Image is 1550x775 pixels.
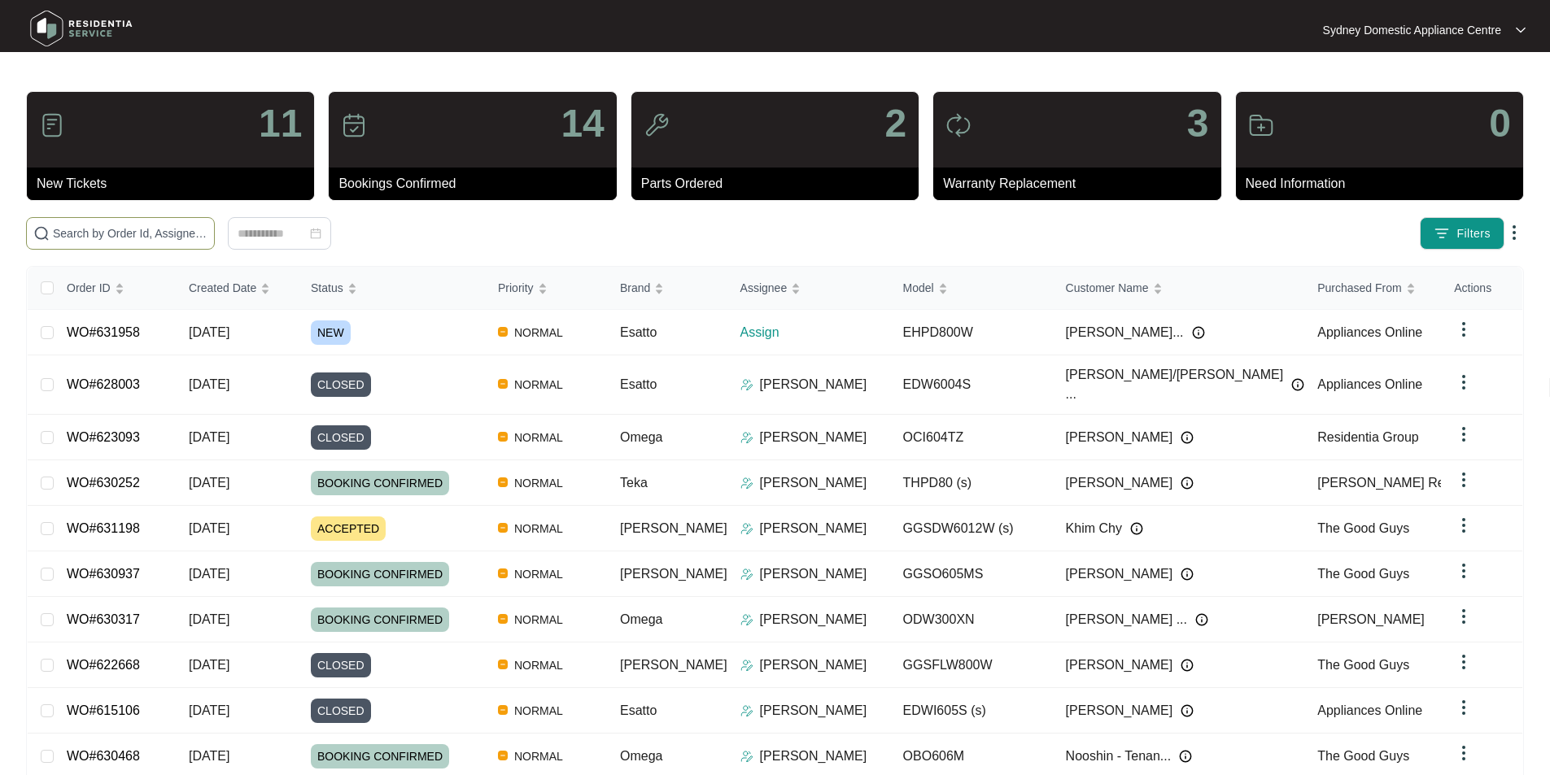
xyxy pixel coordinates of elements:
span: The Good Guys [1317,521,1409,535]
td: EDWI605S (s) [890,688,1053,734]
p: Bookings Confirmed [338,174,616,194]
span: NORMAL [508,519,570,538]
span: [DATE] [189,612,229,626]
img: Vercel Logo [498,660,508,669]
td: OCI604TZ [890,415,1053,460]
span: Priority [498,279,534,297]
img: dropdown arrow [1454,743,1474,763]
th: Created Date [176,267,298,310]
img: Vercel Logo [498,523,508,533]
span: Customer Name [1066,279,1149,297]
p: New Tickets [37,174,314,194]
img: Info icon [1291,378,1304,391]
span: [PERSON_NAME] [620,567,727,581]
p: 2 [884,104,906,143]
button: filter iconFilters [1420,217,1504,250]
img: Info icon [1181,477,1194,490]
p: 0 [1489,104,1511,143]
span: The Good Guys [1317,658,1409,672]
th: Actions [1441,267,1522,310]
img: Assigner Icon [740,378,753,391]
img: Info icon [1195,613,1208,626]
img: icon [341,112,367,138]
p: [PERSON_NAME] [760,375,867,394]
span: [PERSON_NAME]/[PERSON_NAME] ... [1066,365,1284,404]
span: [DATE] [189,476,229,490]
p: 14 [561,104,604,143]
a: WO#631198 [67,521,140,535]
img: Assigner Icon [740,477,753,490]
span: [DATE] [189,521,229,535]
img: Info icon [1181,704,1194,717]
span: [DATE] [189,430,229,444]
span: Residentia Group [1317,430,1419,444]
img: search-icon [33,225,50,242]
span: [DATE] [189,703,229,717]
p: Sydney Domestic Appliance Centre [1323,22,1501,38]
span: The Good Guys [1317,567,1409,581]
img: Info icon [1181,431,1194,444]
img: filter icon [1434,225,1450,242]
img: Assigner Icon [740,431,753,444]
span: [PERSON_NAME] [1066,428,1173,447]
span: Purchased From [1317,279,1401,297]
a: WO#630937 [67,567,140,581]
img: Info icon [1130,522,1143,535]
p: [PERSON_NAME] [760,701,867,721]
img: Assigner Icon [740,522,753,535]
span: [DATE] [189,658,229,672]
img: dropdown arrow [1454,698,1474,717]
img: Info icon [1181,659,1194,672]
img: Assigner Icon [740,750,753,763]
th: Status [298,267,485,310]
span: [PERSON_NAME]... [1066,323,1184,342]
span: Esatto [620,377,657,391]
img: dropdown arrow [1454,652,1474,672]
span: [PERSON_NAME] [1066,701,1173,721]
span: Appliances Online [1317,703,1422,717]
td: GGSDW6012W (s) [890,506,1053,551]
img: Vercel Logo [498,477,508,487]
img: dropdown arrow [1454,561,1474,581]
span: [PERSON_NAME] Retail [1317,476,1461,490]
a: WO#630252 [67,476,140,490]
img: Assigner Icon [740,659,753,672]
span: BOOKING CONFIRMED [311,744,449,768]
span: Created Date [189,279,256,297]
p: Warranty Replacement [943,174,1220,194]
img: Assigner Icon [740,704,753,717]
span: BOOKING CONFIRMED [311,562,449,586]
a: WO#628003 [67,377,140,391]
span: [DATE] [189,567,229,581]
th: Purchased From [1304,267,1467,310]
img: Vercel Logo [498,568,508,578]
p: 3 [1187,104,1209,143]
p: Parts Ordered [641,174,919,194]
img: dropdown arrow [1454,425,1474,444]
span: Status [311,279,343,297]
p: [PERSON_NAME] [760,564,867,584]
span: [DATE] [189,377,229,391]
img: icon [39,112,65,138]
p: [PERSON_NAME] [760,747,867,766]
input: Search by Order Id, Assignee Name, Customer Name, Brand and Model [53,224,207,242]
img: icon [644,112,670,138]
span: CLOSED [311,653,371,677]
span: [PERSON_NAME] [1066,564,1173,584]
span: NORMAL [508,564,570,584]
span: Omega [620,612,662,626]
span: Appliances Online [1317,377,1422,391]
img: Vercel Logo [498,751,508,760]
img: Info icon [1179,750,1192,763]
span: [PERSON_NAME] [1317,612,1425,626]
td: EHPD800W [890,310,1053,355]
span: NORMAL [508,655,570,675]
span: [PERSON_NAME] [620,521,727,535]
span: Khim Chy [1066,519,1122,538]
img: residentia service logo [24,4,138,53]
span: Appliances Online [1317,325,1422,339]
img: Vercel Logo [498,379,508,389]
a: WO#631958 [67,325,140,339]
img: dropdown arrow [1454,372,1474,392]
p: [PERSON_NAME] [760,473,867,493]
